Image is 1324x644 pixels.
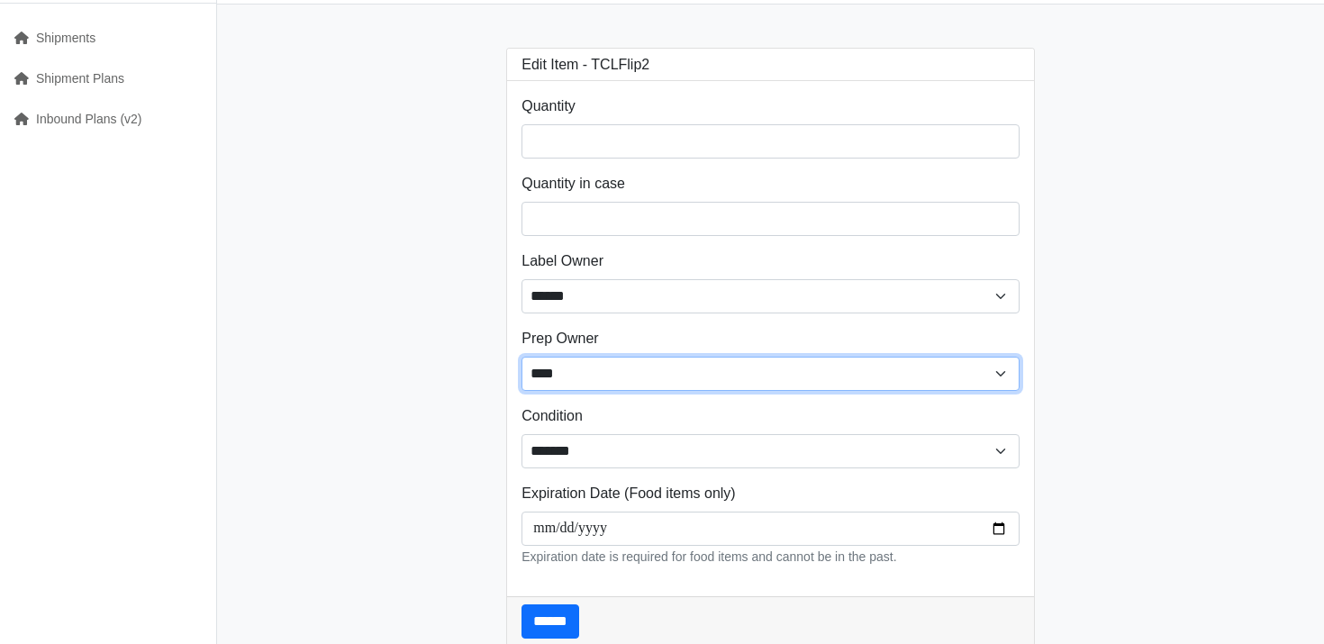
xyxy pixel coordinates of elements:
[521,405,583,427] label: Condition
[521,328,598,349] label: Prep Owner
[521,549,896,564] small: Expiration date is required for food items and cannot be in the past.
[521,56,649,73] h3: Edit Item - TCLFlip2
[521,95,576,117] label: Quantity
[521,483,735,504] label: Expiration Date (Food items only)
[521,250,603,272] label: Label Owner
[521,173,625,195] label: Quantity in case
